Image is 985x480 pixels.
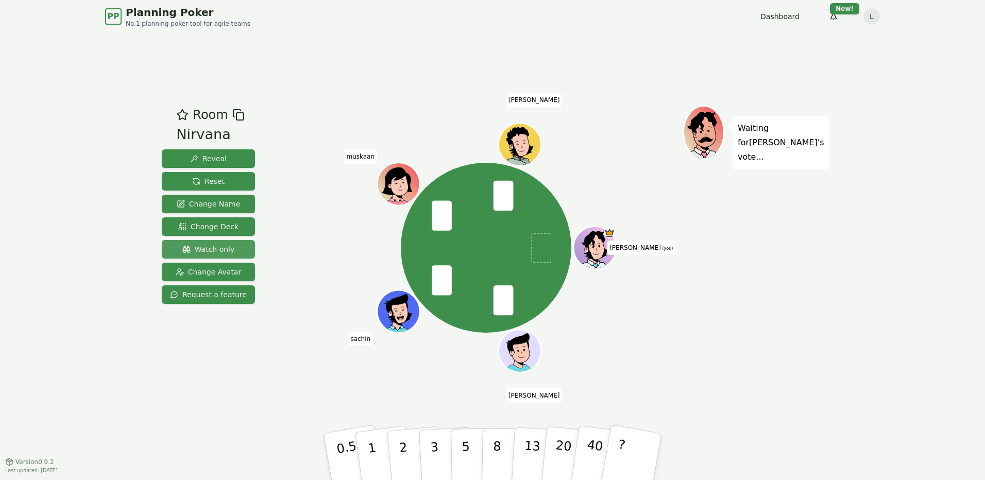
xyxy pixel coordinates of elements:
[162,195,255,213] button: Change Name
[192,176,225,186] span: Reset
[661,246,673,251] span: (you)
[176,106,189,124] button: Add as favourite
[863,8,880,25] button: L
[604,228,615,238] span: Lokesh is the host
[162,285,255,304] button: Request a feature
[178,221,239,232] span: Change Deck
[193,106,228,124] span: Room
[506,93,563,108] span: Click to change your name
[162,240,255,259] button: Watch only
[190,153,227,164] span: Reveal
[162,217,255,236] button: Change Deck
[824,7,843,26] button: New!
[607,241,675,255] span: Click to change your name
[506,388,563,403] span: Click to change your name
[738,121,824,164] p: Waiting for [PERSON_NAME] 's vote...
[182,244,235,254] span: Watch only
[176,124,244,145] div: Nirvana
[830,3,859,14] div: New!
[162,172,255,191] button: Reset
[107,10,119,23] span: PP
[177,199,240,209] span: Change Name
[5,468,58,473] span: Last updated: [DATE]
[5,458,54,466] button: Version0.9.2
[760,11,800,22] a: Dashboard
[170,289,247,300] span: Request a feature
[348,332,373,346] span: Click to change your name
[162,149,255,168] button: Reveal
[105,5,250,28] a: PPPlanning PokerNo.1 planning poker tool for agile teams
[162,263,255,281] button: Change Avatar
[574,228,615,268] button: Click to change your avatar
[176,267,242,277] span: Change Avatar
[126,5,250,20] span: Planning Poker
[15,458,54,466] span: Version 0.9.2
[126,20,250,28] span: No.1 planning poker tool for agile teams
[344,149,377,164] span: Click to change your name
